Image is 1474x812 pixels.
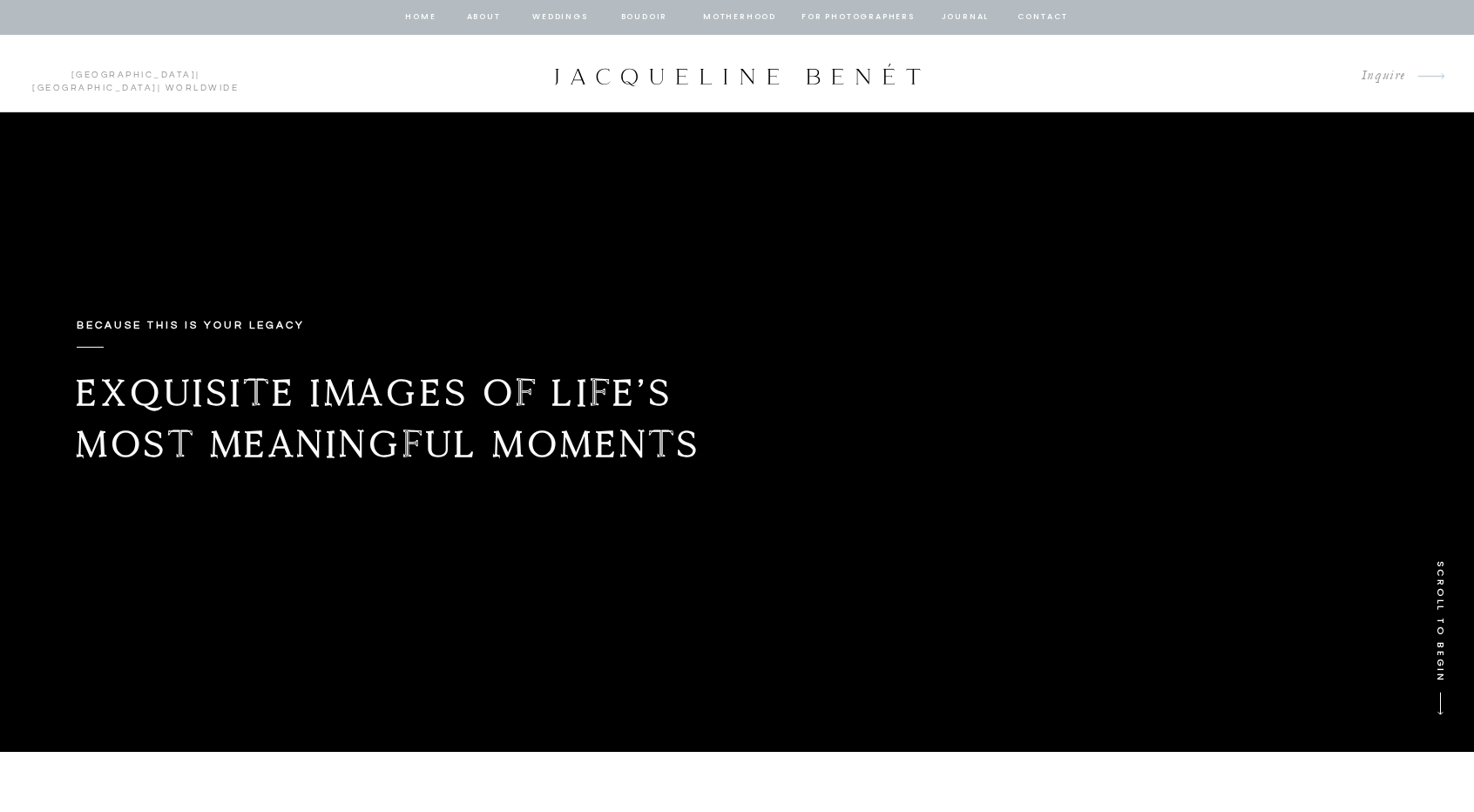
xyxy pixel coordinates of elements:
p: SCROLL TO BEGIN [1428,561,1449,708]
a: journal [938,10,992,25]
p: | | Worldwide [24,69,247,79]
a: home [404,10,437,25]
a: Inquire [1348,64,1406,88]
a: for photographers [801,10,915,25]
a: [GEOGRAPHIC_DATA] [71,71,197,79]
a: Motherhood [703,10,775,25]
b: Exquisite images of life’s most meaningful moments [76,369,701,467]
a: [GEOGRAPHIC_DATA] [32,84,158,92]
a: BOUDOIR [619,10,669,25]
a: about [465,10,502,25]
a: contact [1015,10,1071,25]
b: Because this is your legacy [77,320,305,331]
a: Weddings [531,10,590,25]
